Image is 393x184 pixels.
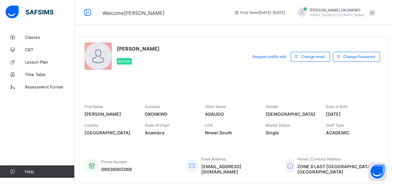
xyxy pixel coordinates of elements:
[310,8,365,12] span: [PERSON_NAME] OKONKWO
[234,10,285,15] span: session/term information
[25,72,75,77] span: Time Table
[118,60,130,63] span: Active
[343,54,375,59] span: Change Password
[266,123,290,128] span: Marital Status
[25,169,74,174] span: Help
[205,130,256,135] span: Nnewi South
[25,60,75,65] span: Lesson Plan
[266,130,317,135] span: Single
[297,157,341,161] span: Home / Contract Address
[368,162,387,181] button: Open asap
[25,35,75,40] span: Classes
[205,104,226,109] span: Other Name
[291,7,378,18] div: DORISOKONKWO
[326,104,348,109] span: Date of Birth
[103,10,165,16] span: Welcome [PERSON_NAME]
[266,104,278,109] span: Gender
[145,111,196,117] span: OKONKWO
[145,130,196,135] span: Anambra
[85,104,103,109] span: First Name
[25,84,75,89] span: Assessment Format
[310,13,365,17] span: [EMAIL_ADDRESS][DOMAIN_NAME]
[101,159,127,164] span: Phone Number
[326,111,377,117] span: [DATE]
[253,54,286,59] span: Request profile edit
[85,130,135,135] span: [GEOGRAPHIC_DATA]
[326,130,377,135] span: ACADEMIC
[201,157,226,161] span: Email Address
[117,46,160,52] span: [PERSON_NAME]
[145,104,160,109] span: Surname
[301,54,325,59] span: Change email
[326,123,344,128] span: Staff Type
[6,6,53,19] img: safsims
[145,123,170,128] span: State of Origin
[205,111,256,117] span: ADAUGO
[205,123,212,128] span: LGA
[85,111,135,117] span: [PERSON_NAME]
[85,123,98,128] span: Country
[101,167,132,172] span: 09036002066
[266,111,317,117] span: [DEMOGRAPHIC_DATA]
[201,164,276,174] span: [EMAIL_ADDRESS][DOMAIN_NAME]
[297,164,377,174] span: ZONE 9 LAST [GEOGRAPHIC_DATA]. , [GEOGRAPHIC_DATA]
[25,47,75,52] span: CBT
